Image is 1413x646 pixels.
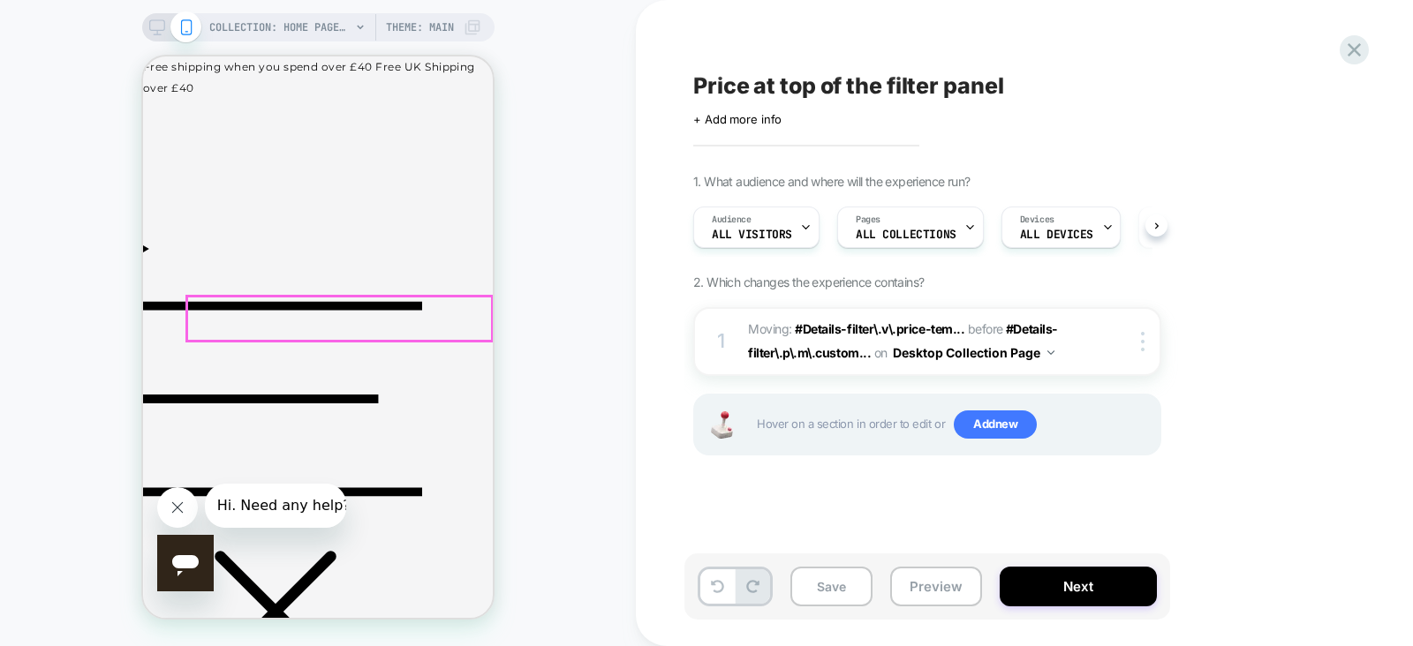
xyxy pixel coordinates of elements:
span: ALL COLLECTIONS [856,229,956,241]
span: Hover on a section in order to edit or [757,410,1151,439]
span: + Add more info [693,112,782,126]
span: COLLECTION: Home page (Category) [209,13,351,41]
button: Next [1000,567,1157,606]
button: Desktop Collection Page [893,340,1054,365]
span: Hi. Need any help? [12,13,146,30]
span: #Details-filter\.v\.price-tem... [795,321,964,336]
span: Price at top of the filter panel [693,72,1003,99]
div: 1 [713,324,730,359]
iframe: Button to launch messaging window [14,478,71,535]
span: Devices [1020,214,1054,226]
iframe: Message from company [62,427,203,471]
span: ALL DEVICES [1020,229,1093,241]
img: Joystick [704,411,739,439]
span: All Visitors [712,229,792,241]
button: Preview [890,567,982,606]
span: Add new [954,410,1037,439]
span: before [968,321,1003,336]
img: close [1141,332,1145,351]
span: 1. What audience and where will the experience run? [693,174,970,189]
iframe: Close message [14,431,55,471]
span: Pages [856,214,880,226]
span: Audience [712,214,752,226]
span: Theme: MAIN [386,13,454,41]
span: 2. Which changes the experience contains? [693,274,924,289]
span: Moving: [748,318,1084,365]
img: down arrow [1047,350,1054,355]
button: Save [790,567,873,606]
span: on [874,342,888,364]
